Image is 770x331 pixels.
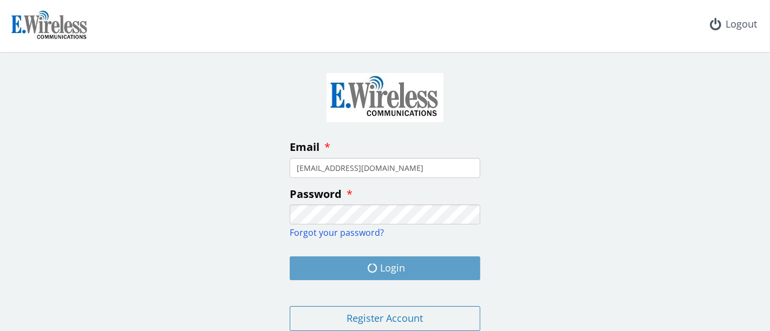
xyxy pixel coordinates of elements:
button: Register Account [290,306,480,331]
span: Email [290,140,319,154]
a: Forgot your password? [290,227,384,239]
input: enter your email address [290,158,480,178]
span: Password [290,187,342,201]
button: Login [290,256,480,280]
